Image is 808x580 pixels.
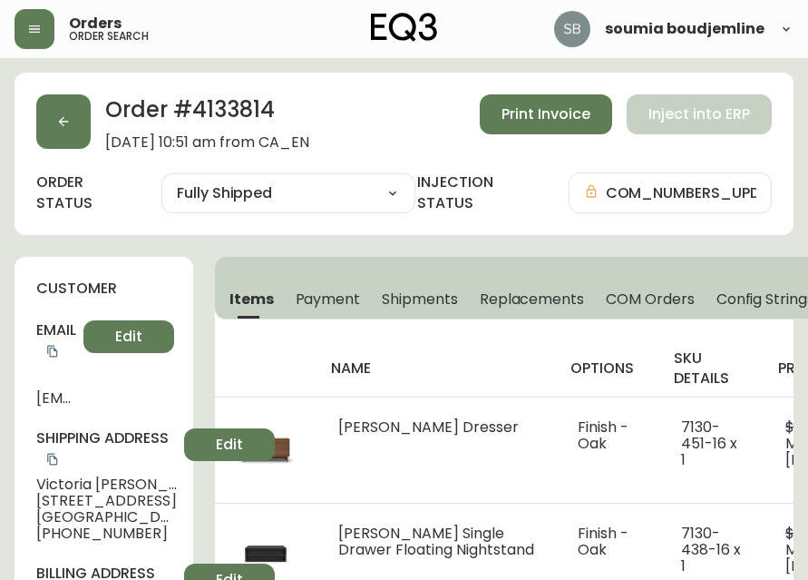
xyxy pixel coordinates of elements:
[69,31,149,42] h5: order search
[36,279,171,299] h4: customer
[338,523,534,560] span: [PERSON_NAME] Single Drawer Floating Nightstand
[570,359,645,378] h4: options
[44,450,62,468] button: copy
[69,16,122,31] span: Orders
[36,390,76,407] span: [EMAIL_ADDRESS][DOMAIN_NAME]
[338,417,519,437] span: [PERSON_NAME] Dresser
[36,428,177,469] h4: Shipping Address
[480,290,584,309] span: Replacements
[417,172,540,213] h4: injection status
[36,172,132,213] label: order status
[36,477,177,493] span: Victoria [PERSON_NAME]
[184,428,275,461] button: Edit
[36,509,177,526] span: [GEOGRAPHIC_DATA] , QC , H2J 0B6 , CA
[578,526,638,558] li: Finish - Oak
[681,523,741,576] span: 7130-438-16 x 1
[216,435,243,455] span: Edit
[371,13,438,42] img: logo
[115,327,142,347] span: Edit
[681,417,737,470] span: 7130-451-16 x 1
[480,94,612,134] button: Print Invoice
[105,134,309,151] span: [DATE] 10:51 am from CA_EN
[674,349,750,389] h4: sku details
[296,290,361,309] span: Payment
[605,22,764,36] span: soumia boudjemline
[229,290,274,309] span: Items
[606,290,695,309] span: COM Orders
[36,320,76,361] h4: Email
[105,94,309,134] h2: Order # 4133814
[501,104,590,124] span: Print Invoice
[578,419,638,452] li: Finish - Oak
[36,493,177,509] span: [STREET_ADDRESS]
[237,419,295,477] img: 34775fdd-1fcb-4888-aa58-66632fb7f82aOptional[marcel-double-walnut-dresser].jpg
[554,11,590,47] img: 83621bfd3c61cadf98040c636303d86a
[382,290,458,309] span: Shipments
[36,526,177,542] span: [PHONE_NUMBER]
[83,320,174,353] button: Edit
[44,342,62,360] button: copy
[331,359,541,378] h4: name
